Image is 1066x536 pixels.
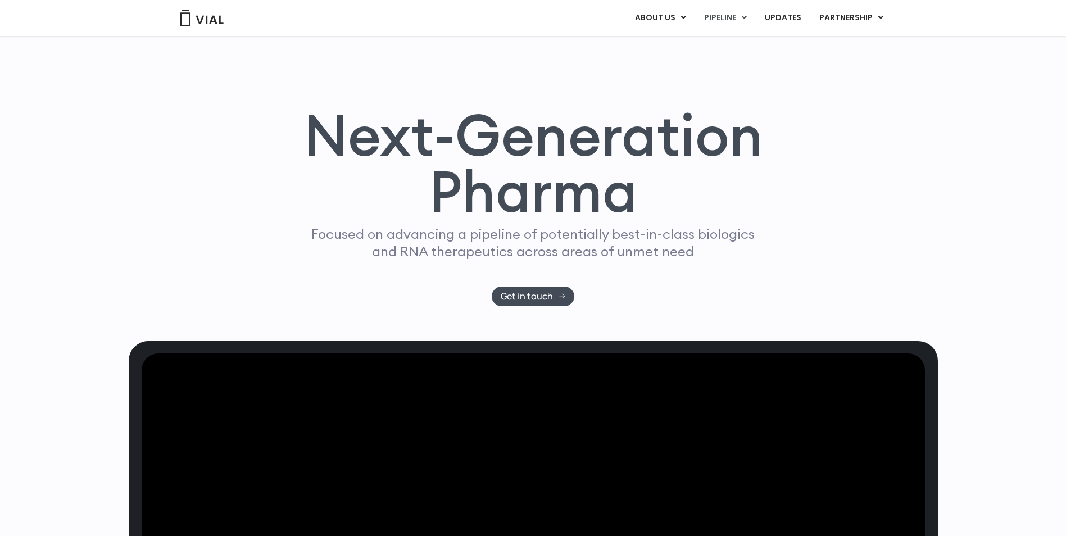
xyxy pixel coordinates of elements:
[290,107,777,220] h1: Next-Generation Pharma
[756,8,810,28] a: UPDATES
[501,292,553,301] span: Get in touch
[307,225,760,260] p: Focused on advancing a pipeline of potentially best-in-class biologics and RNA therapeutics acros...
[626,8,695,28] a: ABOUT USMenu Toggle
[695,8,755,28] a: PIPELINEMenu Toggle
[179,10,224,26] img: Vial Logo
[492,287,574,306] a: Get in touch
[810,8,892,28] a: PARTNERSHIPMenu Toggle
